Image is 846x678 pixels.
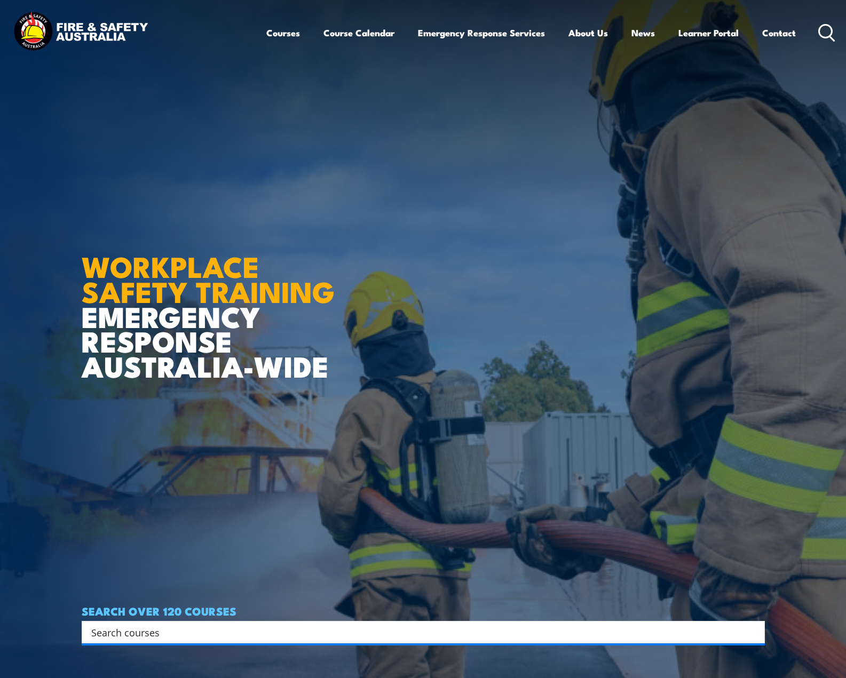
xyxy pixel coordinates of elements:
a: Courses [266,19,300,47]
h4: SEARCH OVER 120 COURSES [82,605,765,617]
a: Course Calendar [323,19,394,47]
a: Learner Portal [678,19,739,47]
input: Search input [91,624,741,640]
a: About Us [568,19,608,47]
strong: WORKPLACE SAFETY TRAINING [82,243,335,313]
a: News [631,19,655,47]
a: Contact [762,19,796,47]
h1: EMERGENCY RESPONSE AUSTRALIA-WIDE [82,227,343,378]
form: Search form [93,625,744,640]
button: Search magnifier button [746,625,761,640]
a: Emergency Response Services [418,19,545,47]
